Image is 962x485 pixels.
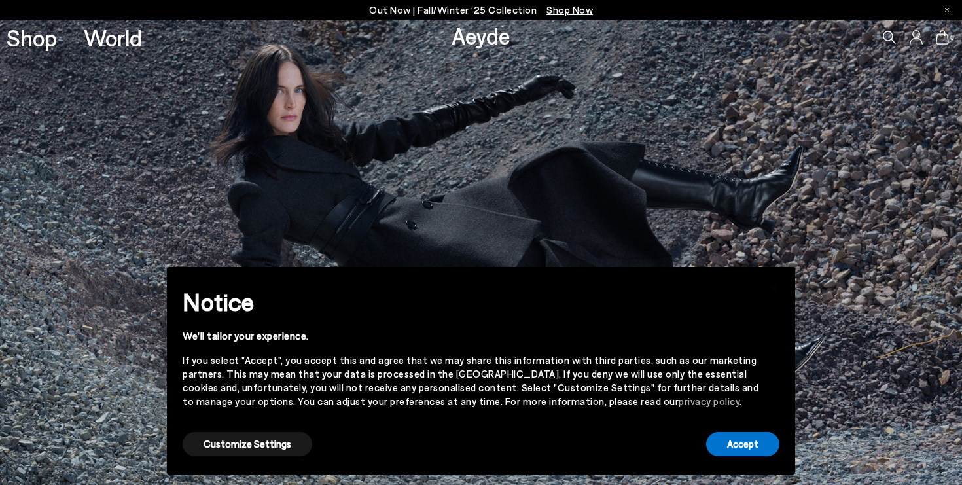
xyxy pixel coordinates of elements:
p: Out Now | Fall/Winter ‘25 Collection [369,2,593,18]
h2: Notice [183,285,758,319]
span: Navigate to /collections/new-in [546,4,593,16]
button: Close this notice [758,271,790,302]
a: World [84,26,142,49]
div: If you select "Accept", you accept this and agree that we may share this information with third p... [183,353,758,408]
a: Shop [7,26,57,49]
button: Accept [706,432,779,456]
a: 0 [936,30,949,45]
div: We'll tailor your experience. [183,329,758,343]
a: Aeyde [452,22,510,49]
span: 0 [949,34,955,41]
a: privacy policy [679,395,739,407]
span: × [770,277,779,296]
button: Customize Settings [183,432,312,456]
